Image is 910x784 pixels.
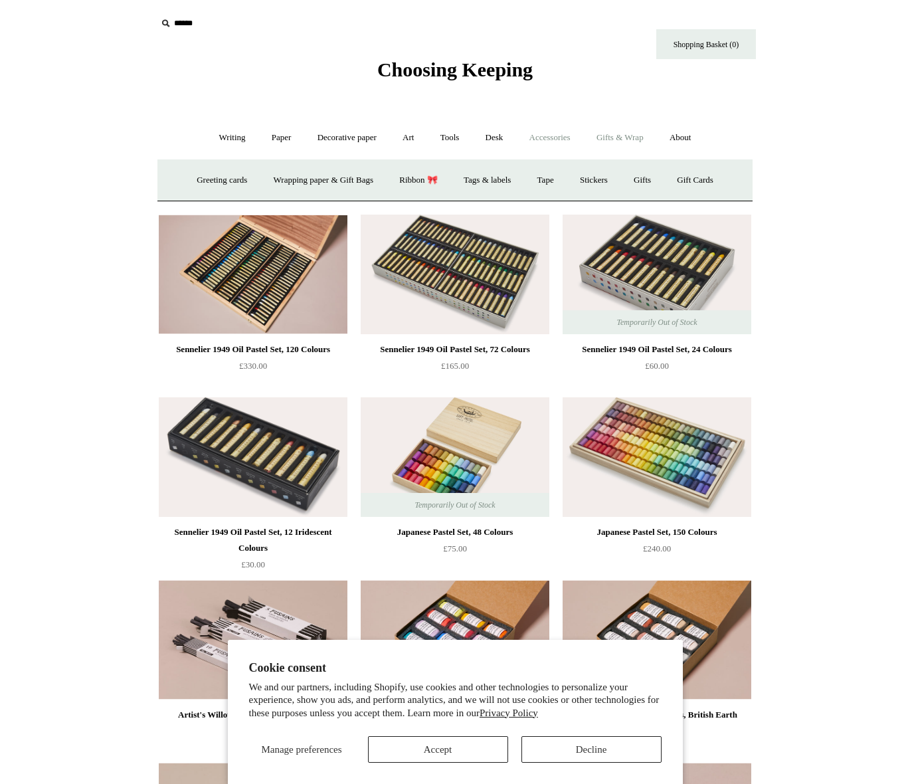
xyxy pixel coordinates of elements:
[443,543,467,553] span: £75.00
[377,58,533,80] span: Choosing Keeping
[665,163,725,198] a: Gift Cards
[525,163,566,198] a: Tape
[563,397,751,517] a: Japanese Pastel Set, 150 Colours Japanese Pastel Set, 150 Colours
[517,120,583,155] a: Accessories
[239,361,267,371] span: £330.00
[249,661,662,675] h2: Cookie consent
[249,681,662,720] p: We and our partners, including Shopify, use cookies and other technologies to personalize your ex...
[361,397,549,517] a: Japanese Pastel Set, 48 Colours Japanese Pastel Set, 48 Colours Temporarily Out of Stock
[361,580,549,700] a: 12 Handmade Colour Pastels, Botanical Colours Close up of the pastels to better showcase colours
[563,580,751,700] a: 12 Handmade Colour Pastels, British Earth 12 Handmade Colour Pastels, British Earth
[563,524,751,579] a: Japanese Pastel Set, 150 Colours £240.00
[159,397,347,517] a: Sennelier 1949 Oil Pastel Set, 12 Iridescent Colours Sennelier 1949 Oil Pastel Set, 12 Iridescent...
[474,120,515,155] a: Desk
[159,707,347,761] a: Artist's Willow Charcoal Drawing Sticks £9.50
[185,163,259,198] a: Greeting cards
[563,397,751,517] img: Japanese Pastel Set, 150 Colours
[159,342,347,396] a: Sennelier 1949 Oil Pastel Set, 120 Colours £330.00
[368,736,508,763] button: Accept
[159,397,347,517] img: Sennelier 1949 Oil Pastel Set, 12 Iridescent Colours
[568,163,620,198] a: Stickers
[656,29,756,59] a: Shopping Basket (0)
[262,163,385,198] a: Wrapping paper & Gift Bags
[361,397,549,517] img: Japanese Pastel Set, 48 Colours
[521,736,662,763] button: Decline
[162,342,344,357] div: Sennelier 1949 Oil Pastel Set, 120 Colours
[361,215,549,334] img: Sennelier 1949 Oil Pastel Set, 72 Colours
[159,215,347,334] img: Sennelier 1949 Oil Pastel Set, 120 Colours
[159,524,347,579] a: Sennelier 1949 Oil Pastel Set, 12 Iridescent Colours £30.00
[566,524,748,540] div: Japanese Pastel Set, 150 Colours
[401,493,508,517] span: Temporarily Out of Stock
[377,69,533,78] a: Choosing Keeping
[361,215,549,334] a: Sennelier 1949 Oil Pastel Set, 72 Colours Sennelier 1949 Oil Pastel Set, 72 Colours
[441,361,469,371] span: £165.00
[563,215,751,334] img: Sennelier 1949 Oil Pastel Set, 24 Colours
[563,215,751,334] a: Sennelier 1949 Oil Pastel Set, 24 Colours Sennelier 1949 Oil Pastel Set, 24 Colours Temporarily O...
[364,524,546,540] div: Japanese Pastel Set, 48 Colours
[261,744,341,755] span: Manage preferences
[658,120,703,155] a: About
[260,120,304,155] a: Paper
[364,342,546,357] div: Sennelier 1949 Oil Pastel Set, 72 Colours
[162,707,344,723] div: Artist's Willow Charcoal Drawing Sticks
[361,580,549,700] img: 12 Handmade Colour Pastels, Botanical Colours
[306,120,389,155] a: Decorative paper
[563,580,751,700] img: 12 Handmade Colour Pastels, British Earth
[361,524,549,579] a: Japanese Pastel Set, 48 Colours £75.00
[207,120,258,155] a: Writing
[361,342,549,396] a: Sennelier 1949 Oil Pastel Set, 72 Colours £165.00
[162,524,344,556] div: Sennelier 1949 Oil Pastel Set, 12 Iridescent Colours
[566,342,748,357] div: Sennelier 1949 Oil Pastel Set, 24 Colours
[563,342,751,396] a: Sennelier 1949 Oil Pastel Set, 24 Colours £60.00
[159,580,347,700] a: Artist's Willow Charcoal Drawing Sticks Artist's Willow Charcoal Drawing Sticks
[387,163,450,198] a: Ribbon 🎀
[480,708,538,718] a: Privacy Policy
[159,215,347,334] a: Sennelier 1949 Oil Pastel Set, 120 Colours Sennelier 1949 Oil Pastel Set, 120 Colours
[391,120,426,155] a: Art
[622,163,663,198] a: Gifts
[585,120,656,155] a: Gifts & Wrap
[645,361,669,371] span: £60.00
[428,120,472,155] a: Tools
[603,310,710,334] span: Temporarily Out of Stock
[643,543,671,553] span: £240.00
[249,736,355,763] button: Manage preferences
[159,580,347,700] img: Artist's Willow Charcoal Drawing Sticks
[452,163,523,198] a: Tags & labels
[241,559,265,569] span: £30.00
